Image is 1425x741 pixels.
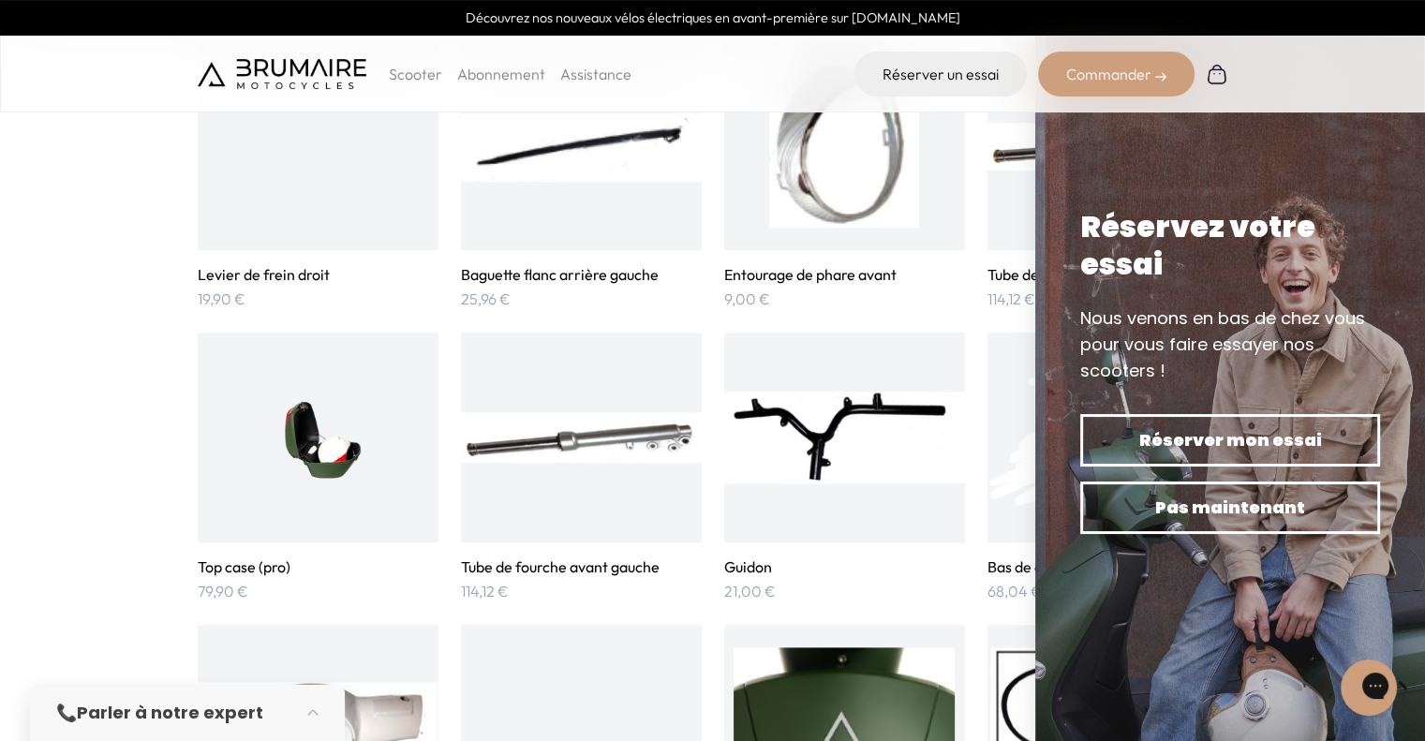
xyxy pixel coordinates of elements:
[1331,653,1406,722] iframe: Gorgias live chat messenger
[987,288,1228,310] p: 114,12 €
[461,355,702,520] img: Tube de fourche avant gauche
[461,40,702,310] a: Baguette flanc arrière gauche Baguette flanc arrière gauche 25,96 €
[724,265,965,284] h3: Entourage de phare avant
[389,63,442,85] p: Scooter
[987,63,1228,228] img: Tube de fourche avant droit
[987,355,1228,520] img: Bas de caisse gauche
[724,333,965,602] a: Guidon Guidon 21,00 €
[461,333,702,602] a: Tube de fourche avant gauche Tube de fourche avant gauche 114,12 €
[987,557,1228,576] h3: Bas de caisse gauche
[560,65,631,83] a: Assistance
[724,355,965,520] img: Guidon
[724,557,965,576] h3: Guidon
[987,333,1228,602] a: Bas de caisse gauche Bas de caisse gauche 68,04 €
[461,265,702,284] h3: Baguette flanc arrière gauche
[724,40,965,310] a: Entourage de phare avant Entourage de phare avant 9,00 €
[461,580,702,602] p: 114,12 €
[461,288,702,310] p: 25,96 €
[198,580,438,602] p: 79,90 €
[854,52,1027,96] a: Réserver un essai
[461,557,702,576] h3: Tube de fourche avant gauche
[1206,63,1228,85] img: Panier
[198,333,438,602] a: Top case (pro) Top case (pro) 79,90 €
[198,557,438,576] h3: Top case (pro)
[461,63,702,228] img: Baguette flanc arrière gauche
[198,59,366,89] img: Brumaire Motocycles
[724,288,965,310] p: 9,00 €
[987,40,1228,310] a: Tube de fourche avant droit Tube de fourche avant droit 114,12 €
[769,63,918,228] img: Entourage de phare avant
[987,580,1228,602] p: 68,04 €
[724,580,965,602] p: 21,00 €
[198,288,438,310] p: 19,90 €
[235,355,400,520] img: Top case (pro)
[987,265,1228,284] h3: Tube de fourche avant droit
[198,265,438,284] h3: Levier de frein droit
[1155,71,1166,82] img: right-arrow-2.png
[1038,52,1195,96] div: Commander
[457,65,545,83] a: Abonnement
[198,40,438,310] a: Levier de frein droit 19,90 €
